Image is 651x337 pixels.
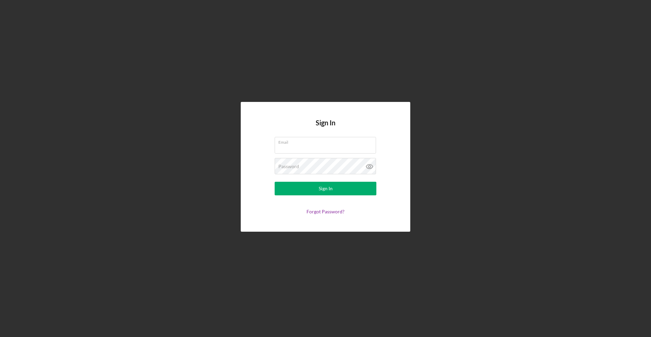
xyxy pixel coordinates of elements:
[278,164,299,169] label: Password
[275,182,376,195] button: Sign In
[319,182,333,195] div: Sign In
[316,119,335,137] h4: Sign In
[278,137,376,145] label: Email
[307,209,344,214] a: Forgot Password?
